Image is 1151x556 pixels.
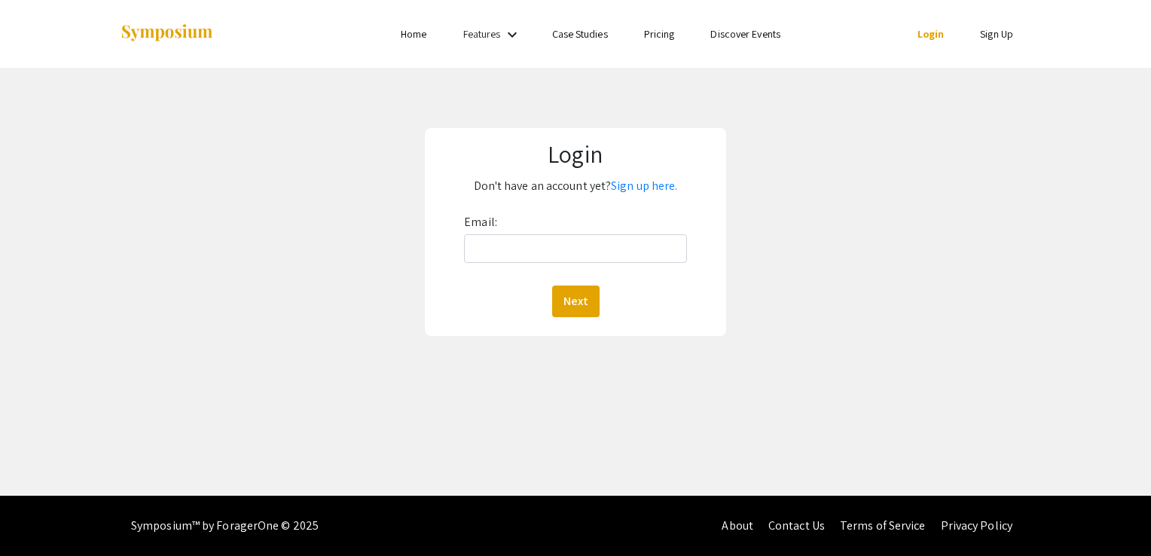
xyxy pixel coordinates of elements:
[503,26,521,44] mat-icon: Expand Features list
[917,27,945,41] a: Login
[120,23,214,44] img: Symposium by ForagerOne
[401,27,426,41] a: Home
[980,27,1013,41] a: Sign Up
[436,174,714,198] p: Don't have an account yet?
[722,518,753,533] a: About
[552,27,608,41] a: Case Studies
[768,518,825,533] a: Contact Us
[611,178,677,194] a: Sign up here.
[840,518,926,533] a: Terms of Service
[464,210,497,234] label: Email:
[941,518,1012,533] a: Privacy Policy
[131,496,319,556] div: Symposium™ by ForagerOne © 2025
[552,286,600,317] button: Next
[463,27,501,41] a: Features
[644,27,675,41] a: Pricing
[11,488,64,545] iframe: Chat
[710,27,780,41] a: Discover Events
[436,139,714,168] h1: Login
